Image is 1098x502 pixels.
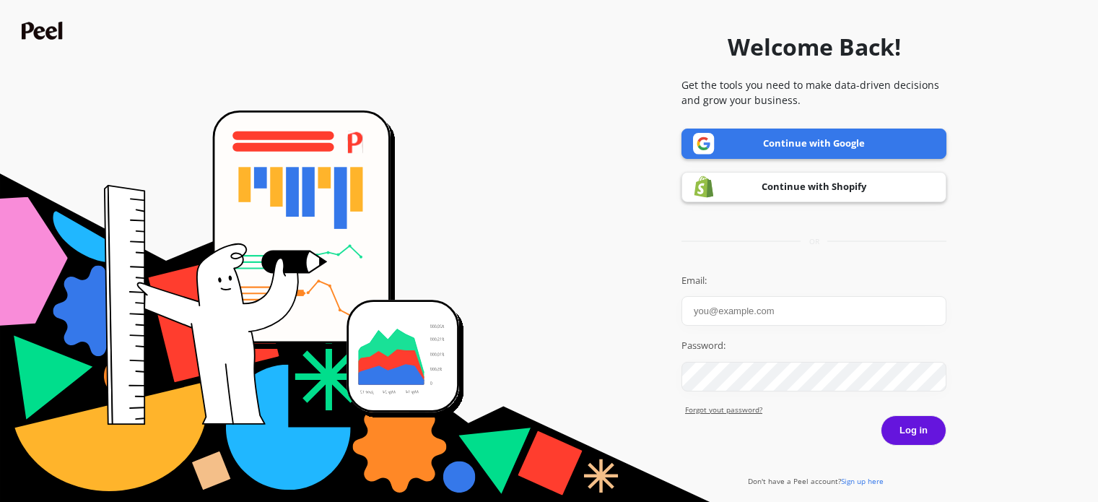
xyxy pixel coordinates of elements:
img: Peel [22,22,66,40]
h1: Welcome Back! [728,30,901,64]
img: Google logo [693,133,715,155]
label: Password: [681,339,946,353]
label: Email: [681,274,946,288]
span: Sign up here [841,476,884,486]
a: Continue with Shopify [681,172,946,202]
a: Forgot yout password? [685,404,946,415]
input: you@example.com [681,296,946,326]
button: Log in [881,415,946,446]
a: Don't have a Peel account?Sign up here [748,476,884,486]
p: Get the tools you need to make data-driven decisions and grow your business. [681,77,946,108]
img: Shopify logo [693,176,715,198]
div: or [681,236,946,247]
a: Continue with Google [681,129,946,159]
